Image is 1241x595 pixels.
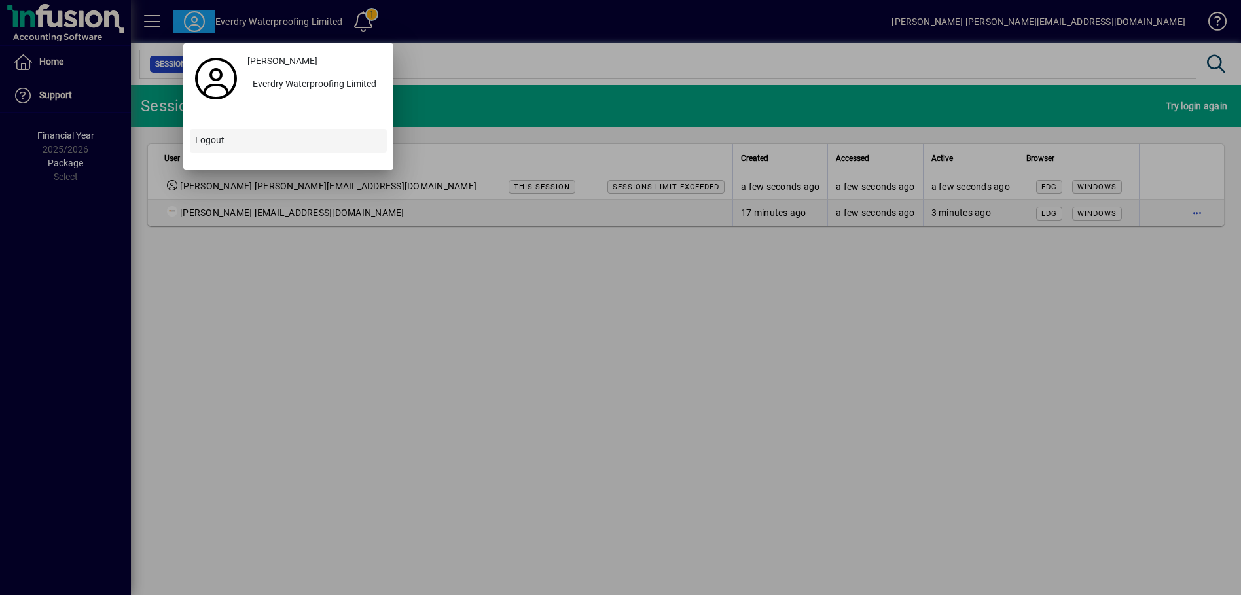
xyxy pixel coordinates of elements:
button: Everdry Waterproofing Limited [242,73,387,97]
a: Profile [190,67,242,90]
a: [PERSON_NAME] [242,50,387,73]
span: [PERSON_NAME] [247,54,317,68]
span: Logout [195,134,225,147]
button: Logout [190,129,387,153]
